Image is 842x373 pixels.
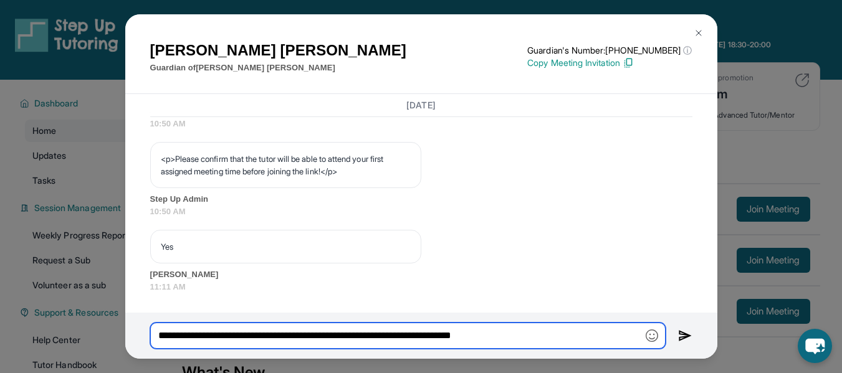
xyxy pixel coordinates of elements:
span: Step Up Admin [150,193,692,205]
img: Close Icon [694,28,704,38]
p: Guardian of [PERSON_NAME] [PERSON_NAME] [150,62,406,74]
img: Send icon [678,328,692,343]
span: 10:50 AM [150,205,692,218]
span: 11:11 AM [150,281,692,293]
span: 10:50 AM [150,118,692,130]
h3: [DATE] [150,99,692,111]
button: chat-button [798,329,832,363]
p: <p>Please confirm that the tutor will be able to attend your first assigned meeting time before j... [161,153,411,177]
p: Yes [161,240,411,253]
h1: [PERSON_NAME] [PERSON_NAME] [150,39,406,62]
p: Copy Meeting Invitation [527,57,692,69]
p: Guardian's Number: [PHONE_NUMBER] [527,44,692,57]
img: Emoji [646,329,658,342]
span: ⓘ [683,44,692,57]
img: Copy Icon [623,57,634,68]
span: [PERSON_NAME] [150,268,692,281]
